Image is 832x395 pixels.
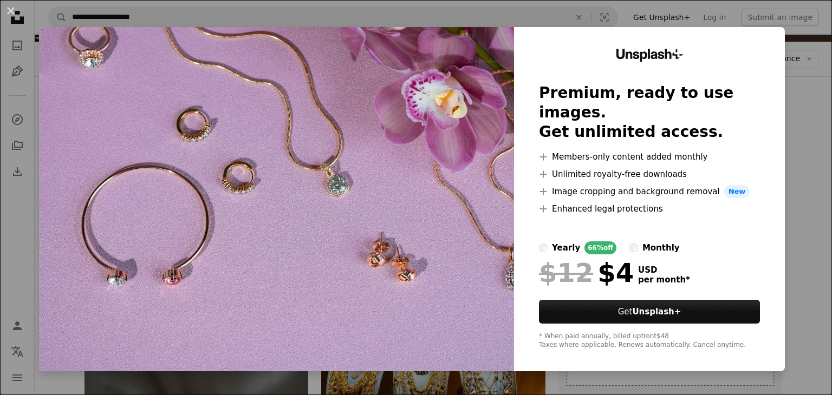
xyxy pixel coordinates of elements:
input: monthly [629,243,638,252]
div: monthly [642,241,680,254]
div: 66% off [584,241,616,254]
strong: Unsplash+ [632,307,681,317]
li: Unlimited royalty-free downloads [539,168,760,181]
input: yearly66%off [539,243,548,252]
span: $12 [539,259,593,287]
span: USD [638,265,690,275]
li: Enhanced legal protections [539,202,760,215]
li: Members-only content added monthly [539,150,760,163]
span: per month * [638,275,690,285]
div: * When paid annually, billed upfront $48 Taxes where applicable. Renews automatically. Cancel any... [539,332,760,350]
li: Image cropping and background removal [539,185,760,198]
span: New [724,185,750,198]
div: $4 [539,259,634,287]
h2: Premium, ready to use images. Get unlimited access. [539,83,760,142]
div: yearly [552,241,580,254]
button: GetUnsplash+ [539,300,760,324]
